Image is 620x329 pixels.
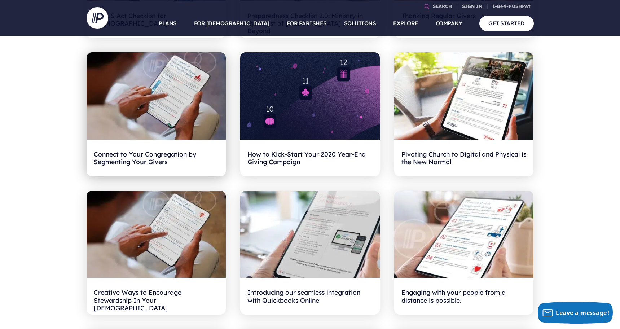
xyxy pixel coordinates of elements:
[556,309,609,317] span: Leave a message!
[240,191,380,315] a: Introducing our seamless integration with Quickbooks Online
[436,11,462,36] a: COMPANY
[87,191,226,315] a: Creative Ways to Encourage Stewardship In Your [DEMOGRAPHIC_DATA]
[94,285,219,307] h2: Creative Ways to Encourage Stewardship In Your [DEMOGRAPHIC_DATA]
[538,302,613,324] button: Leave a message!
[344,11,376,36] a: SOLUTIONS
[394,191,534,315] a: Engaging with your people from a distance is possible.
[159,11,177,36] a: PLANS
[394,52,534,176] a: Pivoting Church to Digital and Physical is the New Normal
[401,147,527,169] h2: Pivoting Church to Digital and Physical is the New Normal
[94,147,219,169] h2: Connect to Your Congregation by Segmenting Your Givers
[479,16,534,31] a: GET STARTED
[401,285,527,307] h2: Engaging with your people from a distance is possible.
[247,285,373,307] h2: Introducing our seamless integration with Quickbooks Online
[393,11,418,36] a: EXPLORE
[194,11,269,36] a: FOR [DEMOGRAPHIC_DATA]
[240,52,380,176] a: How to Kick-Start Your 2020 Year-End Giving Campaign
[287,11,327,36] a: FOR PARISHES
[87,52,226,176] a: Connect to Your Congregation by Segmenting Your Givers
[247,147,373,169] h2: How to Kick-Start Your 2020 Year-End Giving Campaign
